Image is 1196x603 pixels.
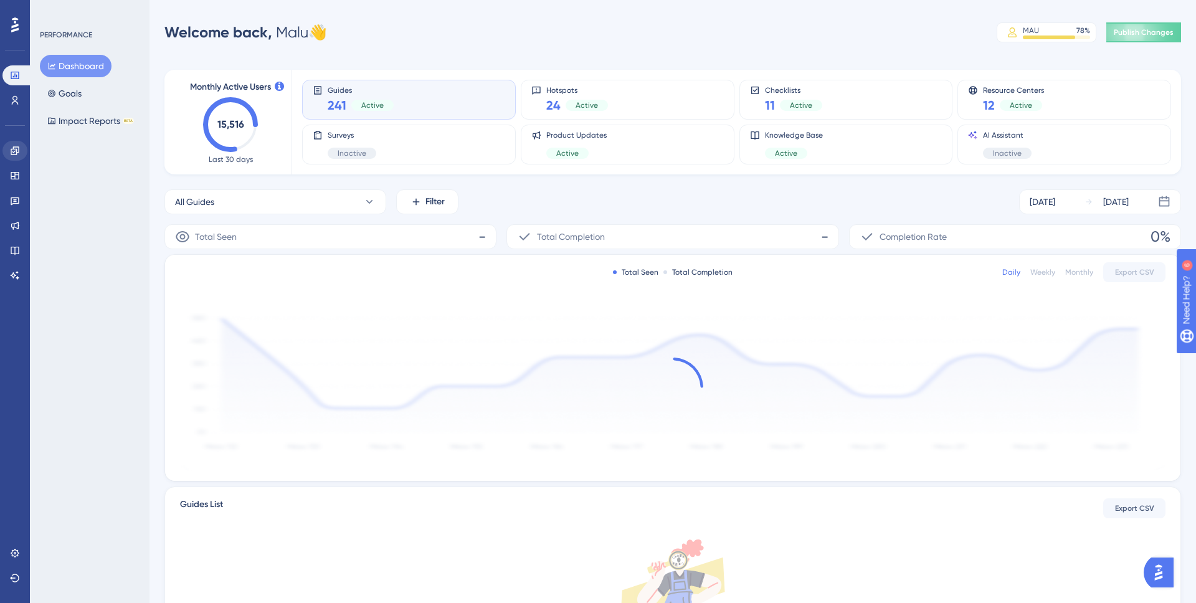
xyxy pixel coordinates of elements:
span: 11 [765,97,775,114]
div: 6 [87,6,90,16]
span: 0% [1151,227,1170,247]
span: Surveys [328,130,376,140]
span: Publish Changes [1114,27,1174,37]
span: Resource Centers [983,85,1044,94]
button: All Guides [164,189,386,214]
button: Export CSV [1103,262,1165,282]
div: Monthly [1065,267,1093,277]
span: Guides List [180,497,223,520]
div: BETA [123,118,134,124]
div: [DATE] [1103,194,1129,209]
span: - [478,227,486,247]
span: Total Seen [195,229,237,244]
span: Guides [328,85,394,94]
div: 78 % [1076,26,1090,36]
text: 15,516 [217,118,244,130]
span: 241 [328,97,346,114]
iframe: UserGuiding AI Assistant Launcher [1144,554,1181,591]
span: Hotspots [546,85,608,94]
div: Total Completion [663,267,733,277]
button: Publish Changes [1106,22,1181,42]
span: Active [576,100,598,110]
span: - [821,227,828,247]
button: Dashboard [40,55,112,77]
div: MAU [1023,26,1039,36]
span: Active [556,148,579,158]
div: Total Seen [613,267,658,277]
span: Monthly Active Users [190,80,271,95]
div: Malu 👋 [164,22,327,42]
span: Welcome back, [164,23,272,41]
span: All Guides [175,194,214,209]
span: Inactive [993,148,1022,158]
div: Daily [1002,267,1020,277]
span: Last 30 days [209,154,253,164]
button: Goals [40,82,89,105]
span: Active [775,148,797,158]
span: Total Completion [537,229,605,244]
span: Filter [425,194,445,209]
span: Need Help? [29,3,78,18]
div: [DATE] [1030,194,1055,209]
span: Active [1010,100,1032,110]
span: Completion Rate [880,229,947,244]
span: Active [790,100,812,110]
span: 24 [546,97,561,114]
span: Export CSV [1115,503,1154,513]
span: 12 [983,97,995,114]
span: AI Assistant [983,130,1032,140]
span: Checklists [765,85,822,94]
div: PERFORMANCE [40,30,92,40]
button: Impact ReportsBETA [40,110,141,132]
button: Filter [396,189,458,214]
span: Active [361,100,384,110]
button: Export CSV [1103,498,1165,518]
span: Knowledge Base [765,130,823,140]
span: Inactive [338,148,366,158]
span: Export CSV [1115,267,1154,277]
div: Weekly [1030,267,1055,277]
span: Product Updates [546,130,607,140]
